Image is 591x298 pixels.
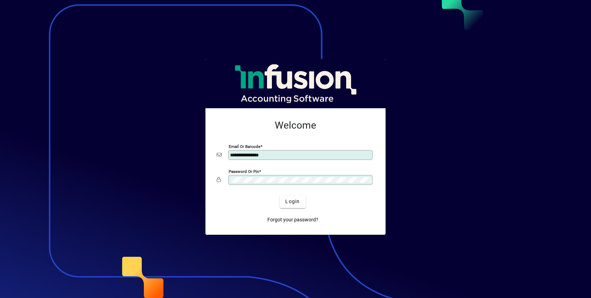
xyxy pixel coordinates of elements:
button: Login [280,195,305,208]
mat-label: Password or Pin [229,169,259,174]
h2: Welcome [217,119,374,131]
span: Login [285,198,300,205]
mat-label: Email or Barcode [229,144,260,149]
span: Forgot your password? [267,216,318,223]
a: Forgot your password? [265,214,321,226]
